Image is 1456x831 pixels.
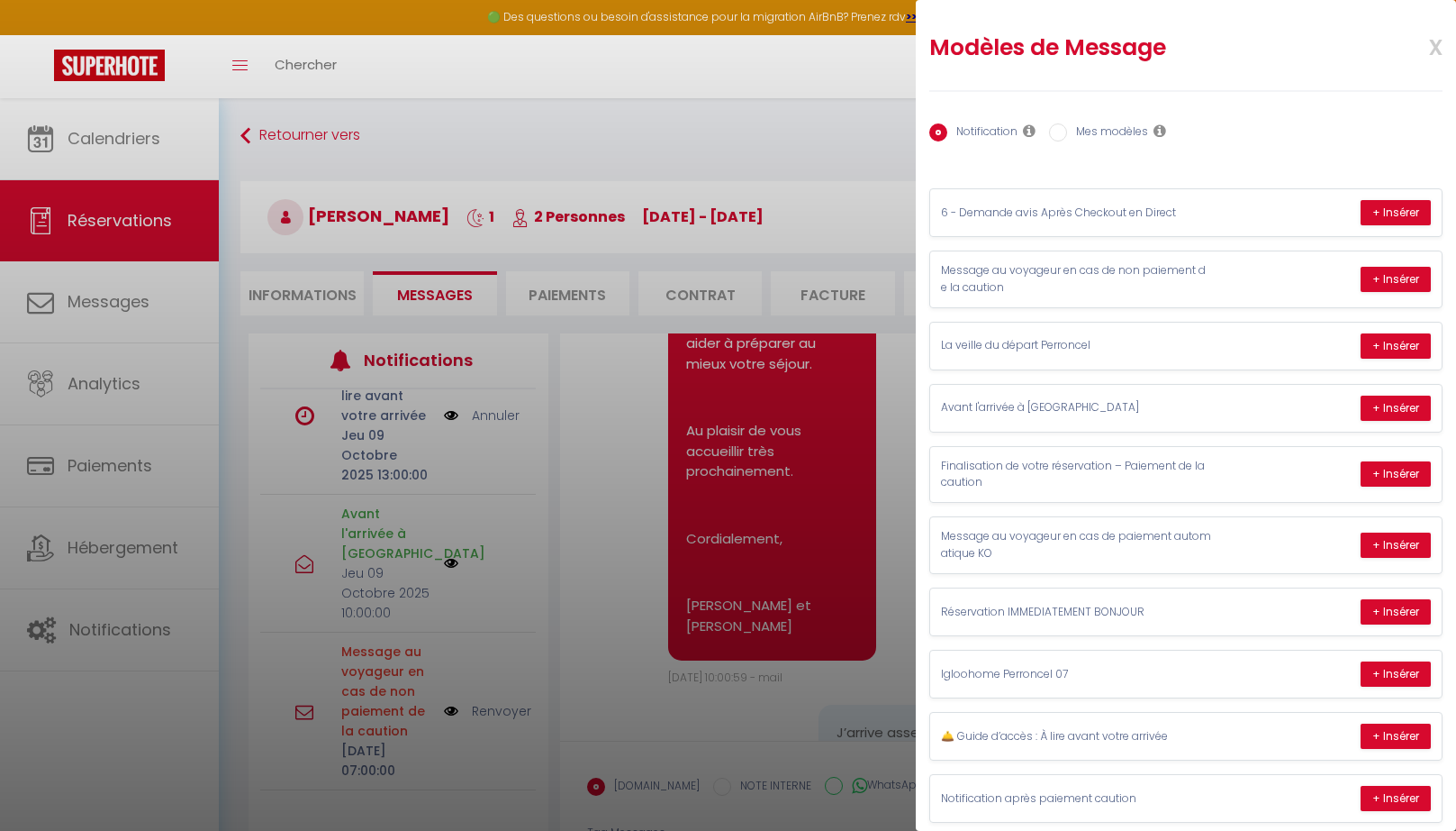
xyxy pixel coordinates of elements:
[941,205,1211,222] p: 6 - Demande avis Après Checkout en Direct
[941,458,1211,492] p: Finalisation de votre réservation – Paiement de la caution
[941,399,1211,416] p: Avant l'arrivée à [GEOGRAPHIC_DATA]
[941,666,1211,683] p: Igloohome Perroncel 07
[929,33,1349,62] h2: Modèles de Message
[1361,662,1431,687] button: + Insérer
[1361,533,1431,558] button: + Insérer
[941,728,1211,745] p: 🛎️ Guide d’accès : À lire avant votre arrivée
[1361,599,1431,625] button: + Insérer
[1361,786,1431,811] button: + Insérer
[1067,123,1148,143] label: Mes modèles
[1361,461,1431,487] button: + Insérer
[1361,267,1431,292] button: + Insérer
[941,528,1211,562] p: Message au voyageur en cas de paiement automatique KO
[1361,724,1431,749] button: + Insérer
[1023,123,1035,138] i: Les notifications sont visibles par toi et ton équipe
[941,604,1211,621] p: Réservation IMMEDIATEMENT BONJOUR
[1361,333,1431,359] button: + Insérer
[941,337,1211,354] p: La veille du départ Perroncel
[1153,123,1166,138] i: Les modèles généraux sont visibles par vous et votre équipe
[1386,24,1442,67] span: x
[941,790,1211,808] p: Notification après paiement caution
[941,262,1211,297] p: Message au voyageur en cas de non paiement de la caution
[1361,396,1431,421] button: + Insérer
[1361,200,1431,225] button: + Insérer
[947,123,1017,143] label: Notification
